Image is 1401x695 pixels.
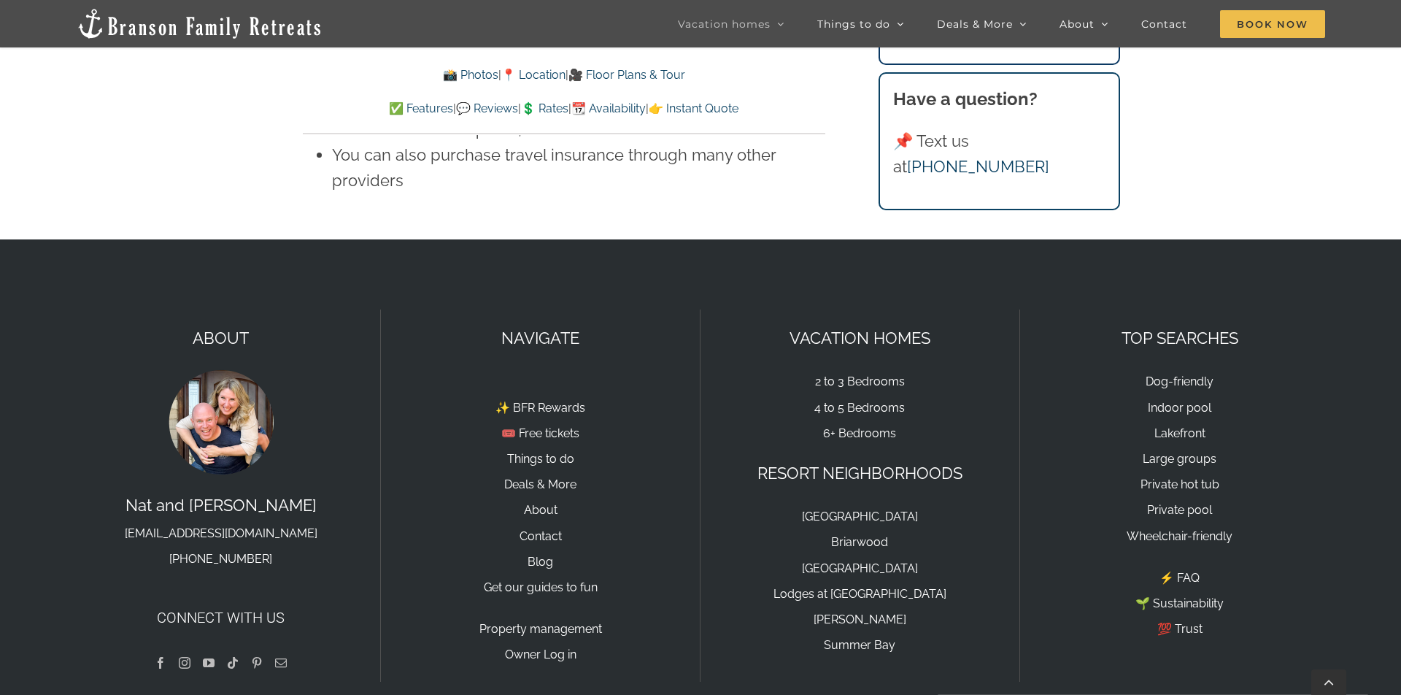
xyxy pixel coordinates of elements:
[814,613,906,626] a: [PERSON_NAME]
[831,535,888,549] a: Briarwood
[1159,571,1200,585] a: ⚡️ FAQ
[1143,452,1216,466] a: Large groups
[568,68,685,82] a: 🎥 Floor Plans & Tour
[76,326,366,351] p: ABOUT
[484,580,598,594] a: Get our guides to fun
[1141,19,1187,29] span: Contact
[1157,622,1203,636] a: 💯 Trust
[824,638,895,652] a: Summer Bay
[1035,326,1325,351] p: TOP SEARCHES
[814,401,905,415] a: 4 to 5 Bedrooms
[893,88,1038,110] strong: Have a question?
[456,101,518,115] a: 💬 Reviews
[1135,596,1224,610] a: 🌱 Sustainability
[524,503,557,517] a: About
[1147,503,1212,517] a: Private pool
[815,375,905,388] a: 2 to 3 Bedrooms
[1141,477,1219,491] a: Private hot tub
[76,7,323,40] img: Branson Family Retreats Logo
[227,657,239,669] a: Tiktok
[166,367,276,477] img: Nat and Tyann
[76,607,366,629] h4: Connect with us
[802,561,918,575] a: [GEOGRAPHIC_DATA]
[715,461,1005,486] p: RESORT NEIGHBORHOODS
[1148,401,1211,415] a: Indoor pool
[495,401,585,415] a: ✨ BFR Rewards
[817,19,890,29] span: Things to do
[802,510,918,523] a: [GEOGRAPHIC_DATA]
[303,99,825,118] p: | | | |
[389,101,453,115] a: ✅ Features
[169,552,272,566] a: [PHONE_NUMBER]
[395,326,685,351] p: NAVIGATE
[937,19,1013,29] span: Deals & More
[520,529,562,543] a: Contact
[505,648,576,661] a: Owner Log in
[893,128,1106,180] p: 📌 Text us at
[504,477,576,491] a: Deals & More
[155,657,166,669] a: Facebook
[649,101,738,115] a: 👉 Instant Quote
[715,326,1005,351] p: VACATION HOMES
[332,142,825,193] li: You can also purchase travel insurance through many other providers
[823,426,896,440] a: 6+ Bedrooms
[678,19,771,29] span: Vacation homes
[125,526,317,540] a: [EMAIL_ADDRESS][DOMAIN_NAME]
[179,657,190,669] a: Instagram
[1127,529,1232,543] a: Wheelchair-friendly
[501,68,566,82] a: 📍 Location
[275,657,287,669] a: Mail
[521,101,568,115] a: 💲 Rates
[501,426,579,440] a: 🎟️ Free tickets
[528,555,553,569] a: Blog
[479,622,602,636] a: Property management
[1146,375,1213,388] a: Dog-friendly
[1154,426,1205,440] a: Lakefront
[571,101,646,115] a: 📆 Availability
[773,587,946,601] a: Lodges at [GEOGRAPHIC_DATA]
[303,66,825,85] p: | |
[203,657,215,669] a: YouTube
[1060,19,1095,29] span: About
[907,157,1049,176] a: [PHONE_NUMBER]
[1220,10,1325,38] span: Book Now
[507,452,574,466] a: Things to do
[76,493,366,570] p: Nat and [PERSON_NAME]
[251,657,263,669] a: Pinterest
[443,68,498,82] a: 📸 Photos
